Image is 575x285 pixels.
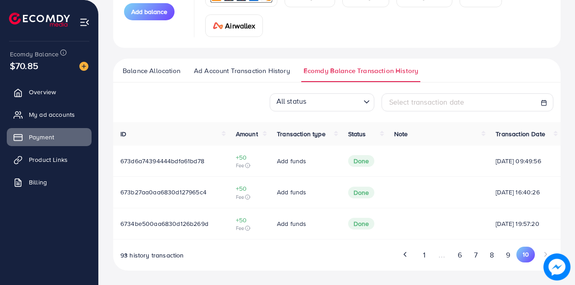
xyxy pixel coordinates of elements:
[29,87,56,97] span: Overview
[120,156,204,165] span: 673d6a74394444bdfa61bd78
[194,66,290,76] span: Ad Account Transaction History
[7,128,92,146] a: Payment
[304,66,418,76] span: Ecomdy Balance Transaction History
[468,247,483,263] button: Go to page 7
[120,188,207,197] span: 673b27aa0aa6830d127965c4
[7,106,92,124] a: My ad accounts
[277,219,306,228] span: Add funds
[120,219,208,228] span: 6734be500aa6830d126b269d
[10,50,59,59] span: Ecomdy Balance
[10,59,38,72] span: $70.85
[398,247,414,262] button: Go to previous page
[516,247,535,262] button: Go to page 10
[348,155,375,167] span: Done
[496,219,553,228] span: [DATE] 19:57:20
[79,62,88,71] img: image
[394,129,408,138] span: Note
[275,94,308,109] span: All status
[213,22,224,29] img: card
[270,93,374,111] div: Search for option
[79,17,90,28] img: menu
[416,247,432,263] button: Go to page 1
[277,188,306,197] span: Add funds
[123,66,180,76] span: Balance Allocation
[236,193,262,201] span: Fee
[543,253,570,280] img: image
[9,13,70,27] img: logo
[120,129,126,138] span: ID
[7,151,92,169] a: Product Links
[500,247,516,263] button: Go to page 9
[236,225,262,232] span: Fee
[120,251,184,260] span: 93 history transaction
[131,7,167,16] span: Add balance
[277,129,326,138] span: Transaction type
[236,216,262,225] span: +50
[225,20,255,31] span: Airwallex
[348,187,375,198] span: Done
[309,94,359,109] input: Search for option
[29,133,54,142] span: Payment
[29,155,68,164] span: Product Links
[124,3,175,20] button: Add balance
[496,188,553,197] span: [DATE] 16:40:26
[236,184,262,193] span: +50
[236,153,262,162] span: +50
[484,247,500,263] button: Go to page 8
[389,97,465,107] span: Select transaction date
[496,156,553,165] span: [DATE] 09:49:56
[398,247,553,263] ul: Pagination
[277,156,306,165] span: Add funds
[29,110,75,119] span: My ad accounts
[451,247,468,263] button: Go to page 6
[496,129,545,138] span: Transaction Date
[236,129,258,138] span: Amount
[29,178,47,187] span: Billing
[7,83,92,101] a: Overview
[7,173,92,191] a: Billing
[236,162,262,169] span: Fee
[348,129,366,138] span: Status
[348,218,375,230] span: Done
[205,14,263,37] a: cardAirwallex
